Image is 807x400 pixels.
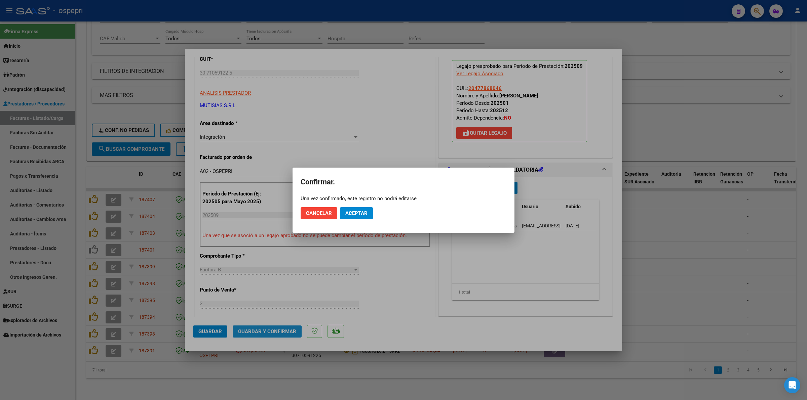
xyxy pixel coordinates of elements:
span: Cancelar [306,210,332,216]
h2: Confirmar. [301,176,506,188]
button: Aceptar [340,207,373,219]
span: Aceptar [345,210,368,216]
button: Cancelar [301,207,337,219]
div: Open Intercom Messenger [784,377,800,393]
div: Una vez confirmado, este registro no podrá editarse [301,195,506,202]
